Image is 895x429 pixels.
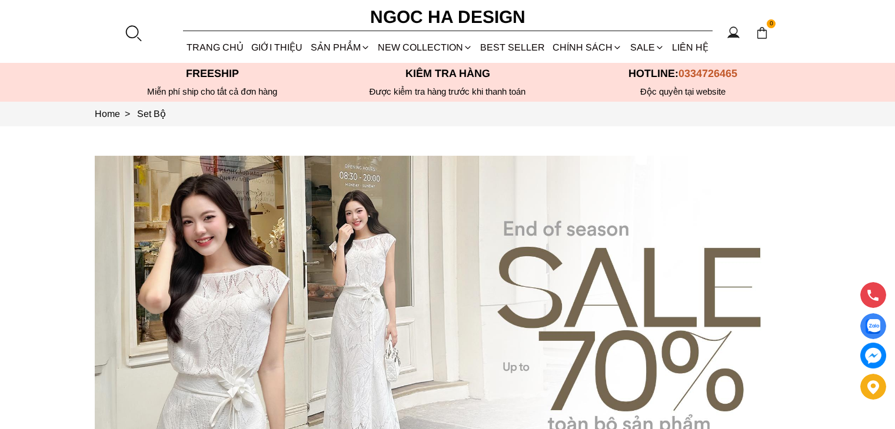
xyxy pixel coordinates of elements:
[330,86,565,97] p: Được kiểm tra hàng trước khi thanh toán
[95,68,330,80] p: Freeship
[549,32,626,63] div: Chính sách
[860,343,886,368] a: messenger
[360,3,536,31] a: Ngoc Ha Design
[477,32,549,63] a: BEST SELLER
[756,26,768,39] img: img-CART-ICON-ksit0nf1
[307,32,374,63] div: SẢN PHẨM
[183,32,248,63] a: TRANG CHỦ
[95,109,137,119] a: Link to Home
[678,68,737,79] span: 0334726465
[668,32,712,63] a: LIÊN HỆ
[120,109,135,119] span: >
[767,19,776,29] span: 0
[137,109,166,119] a: Link to Set Bộ
[405,68,490,79] font: Kiểm tra hàng
[565,86,801,97] h6: Độc quyền tại website
[95,86,330,97] div: Miễn phí ship cho tất cả đơn hàng
[374,32,476,63] a: NEW COLLECTION
[626,32,668,63] a: SALE
[860,313,886,339] a: Display image
[866,319,880,334] img: Display image
[565,68,801,80] p: Hotline:
[248,32,307,63] a: GIỚI THIỆU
